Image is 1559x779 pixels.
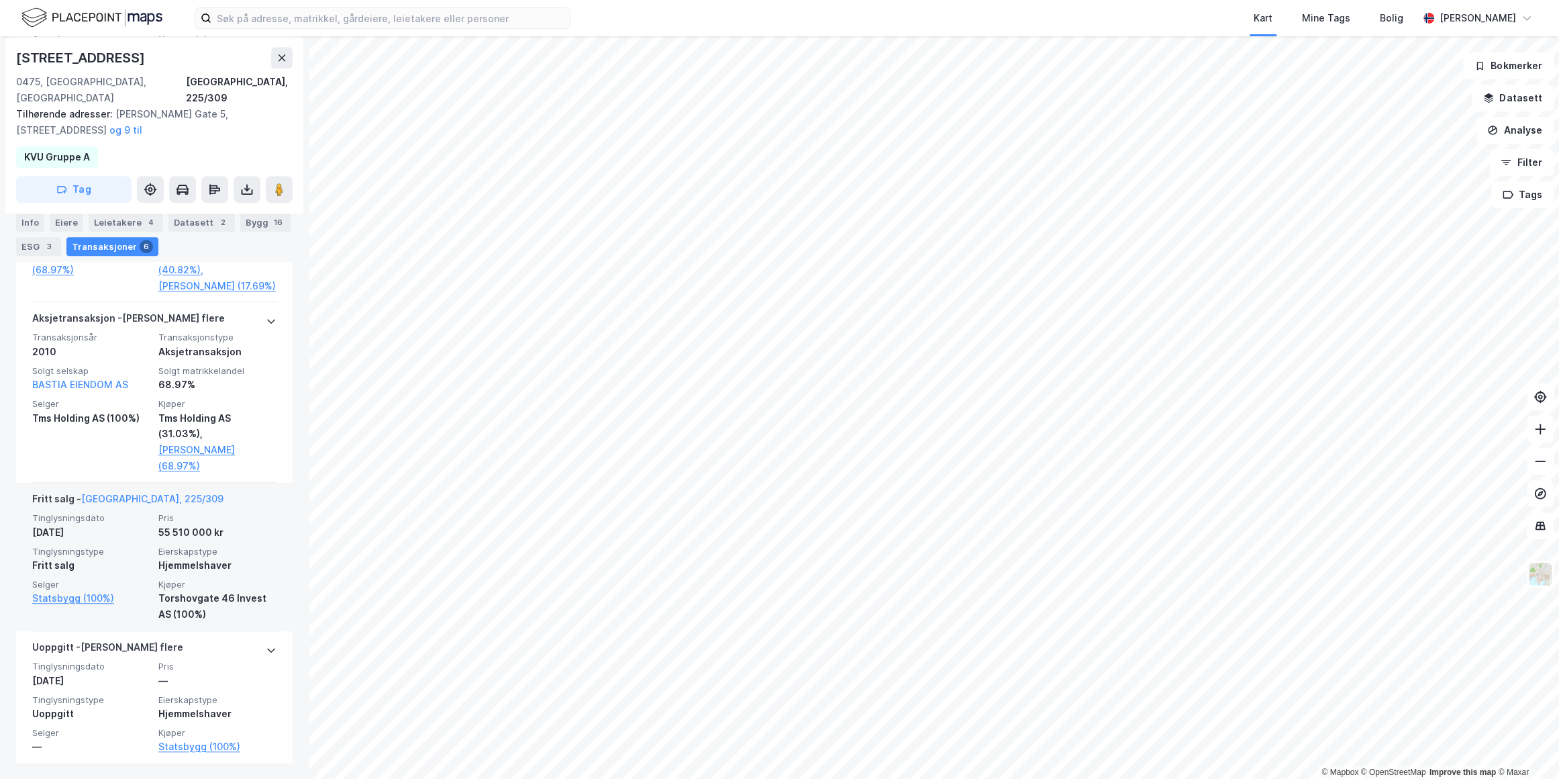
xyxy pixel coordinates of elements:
div: Mine Tags [1302,10,1350,26]
div: [DATE] [32,673,150,689]
a: [PERSON_NAME] (68.97%) [158,442,276,474]
div: 55 510 000 kr [158,524,276,541]
div: 2010 [32,344,150,360]
div: ESG [16,238,61,257]
span: Kjøper [158,398,276,410]
span: Selger [32,398,150,410]
span: Solgt selskap [32,365,150,377]
div: 3 [42,240,56,254]
div: Bolig [1380,10,1403,26]
div: Uoppgitt [32,706,150,722]
div: 0475, [GEOGRAPHIC_DATA], [GEOGRAPHIC_DATA] [16,74,186,106]
div: — [32,739,150,755]
span: Tinglysningsdato [32,512,150,524]
div: Aksjetransaksjon - [PERSON_NAME] flere [32,310,225,332]
span: Solgt matrikkelandel [158,365,276,377]
div: Kart [1254,10,1272,26]
div: 2 [216,216,230,230]
div: — [158,673,276,689]
div: Hjemmelshaver [158,557,276,574]
div: [PERSON_NAME] Gate 5, [STREET_ADDRESS] [16,106,282,138]
div: Aksjetransaksjon [158,344,276,360]
div: [PERSON_NAME] [1440,10,1516,26]
span: Transaksjonstype [158,332,276,343]
button: Analyse [1476,117,1554,144]
div: Transaksjoner [66,238,158,257]
div: Kontrollprogram for chat [1492,715,1559,779]
div: [STREET_ADDRESS] [16,47,148,68]
a: OpenStreetMap [1361,768,1426,777]
a: Improve this map [1429,768,1496,777]
div: [DATE] [32,524,150,541]
div: Tms Holding AS (31.03%), [158,410,276,443]
div: Torshovgate 46 Invest AS (100%) [158,590,276,623]
span: Selger [32,579,150,590]
span: Pris [158,512,276,524]
span: Transaksjonsår [32,332,150,343]
a: [GEOGRAPHIC_DATA], 225/309 [81,493,223,504]
button: Filter [1489,149,1554,176]
span: Tilhørende adresser: [16,108,115,120]
img: Z [1527,561,1553,587]
div: Leietakere [89,214,163,232]
input: Søk på adresse, matrikkel, gårdeiere, leietakere eller personer [211,8,570,28]
span: Tinglysningstype [32,694,150,706]
button: Bokmerker [1463,52,1554,79]
div: Eiere [50,214,83,232]
a: Mapbox [1321,768,1358,777]
div: Hjemmelshaver [158,706,276,722]
span: Kjøper [158,727,276,739]
span: Tinglysningsdato [32,661,150,672]
a: Statsbygg (100%) [32,590,150,606]
span: Kjøper [158,579,276,590]
iframe: Chat Widget [1492,715,1559,779]
button: Tag [16,176,132,203]
span: Eierskapstype [158,694,276,706]
div: KVU Gruppe A [24,149,90,165]
button: Tags [1491,181,1554,208]
div: 6 [140,240,153,254]
div: Bygg [240,214,291,232]
button: Datasett [1472,85,1554,111]
span: Selger [32,727,150,739]
div: Uoppgitt - [PERSON_NAME] flere [32,639,183,661]
span: Pris [158,661,276,672]
div: 16 [271,216,285,230]
span: Eierskapstype [158,546,276,557]
div: Tms Holding AS (100%) [32,410,150,426]
div: Fritt salg [32,557,150,574]
div: Fritt salg - [32,491,223,512]
div: [GEOGRAPHIC_DATA], 225/309 [186,74,293,106]
a: Statsbygg (100%) [158,739,276,755]
div: 68.97% [158,377,276,393]
div: Info [16,214,44,232]
a: [PERSON_NAME] (17.69%) [158,278,276,294]
div: Datasett [168,214,235,232]
a: BASTIA EIENDOM AS [32,379,128,390]
img: logo.f888ab2527a4732fd821a326f86c7f29.svg [21,6,162,30]
div: 4 [144,216,158,230]
span: Tinglysningstype [32,546,150,557]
